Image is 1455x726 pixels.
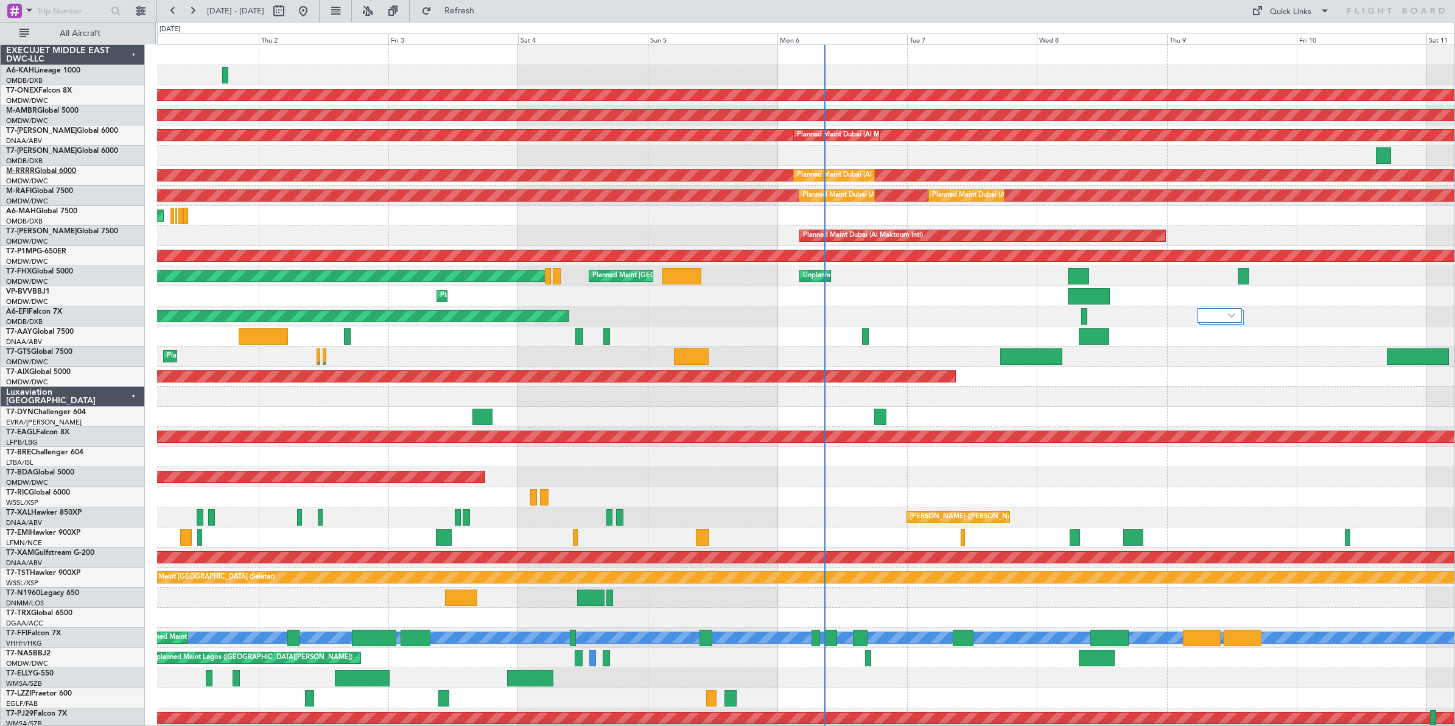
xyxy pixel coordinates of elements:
[6,509,31,516] span: T7-XAL
[160,24,180,35] div: [DATE]
[6,157,43,166] a: OMDB/DXB
[6,167,35,175] span: M-RRRR
[6,288,50,295] a: VP-BVVBBJ1
[6,337,42,347] a: DNAA/ABV
[6,358,48,367] a: OMDW/DWC
[6,328,74,336] a: T7-AAYGlobal 7500
[518,33,648,44] div: Sat 4
[6,610,31,617] span: T7-TRX
[6,208,36,215] span: A6-MAH
[6,438,38,447] a: LFPB/LBG
[592,267,735,285] div: Planned Maint [GEOGRAPHIC_DATA] (Seletar)
[910,508,1038,526] div: [PERSON_NAME] ([PERSON_NAME] Intl)
[6,308,29,315] span: A6-EFI
[6,116,48,125] a: OMDW/DWC
[6,167,76,175] a: M-RRRRGlobal 6000
[6,469,33,476] span: T7-BDA
[6,509,82,516] a: T7-XALHawker 850XP
[6,328,32,336] span: T7-AAY
[6,710,33,717] span: T7-PJ29
[1270,6,1311,18] div: Quick Links
[434,7,485,15] span: Refresh
[6,559,42,568] a: DNAA/ABV
[803,227,923,245] div: Planned Maint Dubai (Al Maktoum Intl)
[167,347,287,365] div: Planned Maint Dubai (Al Maktoum Intl)
[6,650,51,657] a: T7-NASBBJ2
[6,569,80,577] a: T7-TSTHawker 900XP
[6,248,66,255] a: T7-P1MPG-650ER
[128,33,258,44] div: Wed 1
[259,33,388,44] div: Thu 2
[6,418,82,427] a: EVRA/[PERSON_NAME]
[797,126,917,144] div: Planned Maint Dubai (Al Maktoum Intl)
[6,650,33,657] span: T7-NAS
[6,569,30,577] span: T7-TST
[416,1,489,21] button: Refresh
[6,378,48,387] a: OMDW/DWC
[6,449,31,456] span: T7-BRE
[6,188,32,195] span: M-RAFI
[32,29,128,38] span: All Aircraft
[6,619,43,628] a: DGAA/ACC
[207,5,264,16] span: [DATE] - [DATE]
[6,67,34,74] span: A6-KAH
[6,147,118,155] a: T7-[PERSON_NAME]Global 6000
[6,429,36,436] span: T7-EAGL
[6,409,33,416] span: T7-DYN
[6,518,42,527] a: DNAA/ABV
[440,287,560,305] div: Planned Maint Dubai (Al Maktoum Intl)
[1246,1,1336,21] button: Quick Links
[6,549,34,557] span: T7-XAM
[6,147,77,155] span: T7-[PERSON_NAME]
[6,599,44,608] a: DNMM/LOS
[148,649,352,667] div: Unplanned Maint Lagos ([GEOGRAPHIC_DATA][PERSON_NAME])
[6,670,33,677] span: T7-ELLY
[802,186,922,205] div: Planned Maint Dubai (Al Maktoum Intl)
[6,538,42,548] a: LFMN/NCE
[6,368,29,376] span: T7-AIX
[6,217,43,226] a: OMDB/DXB
[6,228,77,235] span: T7-[PERSON_NAME]
[6,277,48,286] a: OMDW/DWC
[6,368,71,376] a: T7-AIXGlobal 5000
[37,2,107,20] input: Trip Number
[6,630,61,637] a: T7-FFIFalcon 7X
[388,33,518,44] div: Fri 3
[6,610,72,617] a: T7-TRXGlobal 6500
[6,670,54,677] a: T7-ELLYG-550
[6,529,80,537] a: T7-EMIHawker 900XP
[6,107,37,115] span: M-AMBR
[6,177,48,186] a: OMDW/DWC
[6,590,79,597] a: T7-N1960Legacy 650
[6,257,48,266] a: OMDW/DWC
[6,429,69,436] a: T7-EAGLFalcon 8X
[6,469,74,476] a: T7-BDAGlobal 5000
[6,449,83,456] a: T7-BREChallenger 604
[6,489,29,496] span: T7-RIC
[6,237,48,246] a: OMDW/DWC
[6,710,67,717] a: T7-PJ29Falcon 7X
[6,549,94,557] a: T7-XAMGulfstream G-200
[6,268,32,275] span: T7-FHX
[6,228,118,235] a: T7-[PERSON_NAME]Global 7500
[6,297,48,306] a: OMDW/DWC
[1228,313,1235,318] img: arrow-gray.svg
[803,267,983,285] div: Unplanned Maint [GEOGRAPHIC_DATA] (Al Maktoum Intl)
[6,248,37,255] span: T7-P1MP
[6,268,73,275] a: T7-FHXGlobal 5000
[6,590,40,597] span: T7-N1960
[6,409,86,416] a: T7-DYNChallenger 604
[6,188,73,195] a: M-RAFIGlobal 7500
[6,529,30,537] span: T7-EMI
[6,288,32,295] span: VP-BVV
[6,308,62,315] a: A6-EFIFalcon 7X
[1167,33,1297,44] div: Thu 9
[6,127,77,135] span: T7-[PERSON_NAME]
[777,33,907,44] div: Mon 6
[6,639,42,648] a: VHHH/HKG
[907,33,1037,44] div: Tue 7
[648,33,777,44] div: Sun 5
[6,489,70,496] a: T7-RICGlobal 6000
[797,166,917,185] div: Planned Maint Dubai (Al Maktoum Intl)
[6,458,33,467] a: LTBA/ISL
